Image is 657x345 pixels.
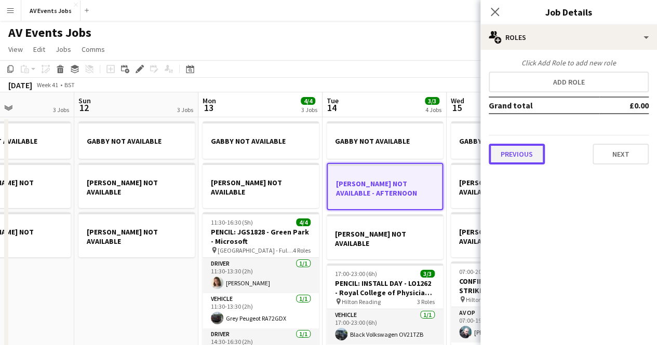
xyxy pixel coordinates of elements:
h3: [PERSON_NAME] NOT AVAILABLE - DAYTIME [451,178,567,197]
app-job-card: [PERSON_NAME] NOT AVAILABLE [451,212,567,257]
div: Click Add Role to add new role [489,58,649,67]
app-job-card: [PERSON_NAME] NOT AVAILABLE [327,214,443,259]
span: Hilton Reading [466,296,505,303]
app-job-card: [PERSON_NAME] NOT AVAILABLE [203,163,319,208]
h3: Job Details [480,5,657,19]
h1: AV Events Jobs [8,25,91,40]
span: 3/3 [420,270,435,278]
span: 14 [325,102,339,114]
span: [GEOGRAPHIC_DATA] - Full Conference Centre [218,246,293,254]
span: Mon [203,96,216,105]
span: 4/4 [296,218,311,226]
div: BST [64,81,75,89]
span: 4 Roles [293,246,311,254]
app-job-card: GABBY NOT AVAILABLE [78,121,195,159]
h3: [PERSON_NAME] NOT AVAILABLE [78,178,195,197]
div: [DATE] [8,80,32,90]
h3: PENCIL: INSTALL DAY - LO1262 - Royal College of Physicians - Update in Medicine [327,279,443,297]
app-job-card: GABBY NOT AVAILABLE [327,121,443,159]
span: 07:00-20:30 (13h30m) [459,268,516,275]
span: 4/4 [301,97,315,105]
span: Edit [33,45,45,54]
div: 3 Jobs [301,106,317,114]
h3: PENCIL: JGS1828 - Green Park - Microsoft [203,227,319,246]
span: 17:00-23:00 (6h) [335,270,377,278]
app-job-card: [PERSON_NAME] NOT AVAILABLE [78,163,195,208]
span: 11:30-16:30 (5h) [211,218,253,226]
span: Week 41 [34,81,60,89]
span: Tue [327,96,339,105]
app-job-card: [PERSON_NAME] NOT AVAILABLE [78,212,195,257]
button: AV Events Jobs [21,1,81,21]
h3: GABBY NOT AVAILABLE [78,136,195,146]
span: 13 [201,102,216,114]
h3: GABBY NOT AVAILABLE [451,136,567,146]
button: Next [593,144,649,164]
a: Jobs [51,43,75,56]
button: Previous [489,144,545,164]
h3: [PERSON_NAME] NOT AVAILABLE [327,229,443,248]
span: 15 [449,102,464,114]
button: Add role [489,72,649,92]
a: Comms [77,43,109,56]
span: View [8,45,23,54]
span: Wed [451,96,464,105]
td: Grand total [489,97,599,114]
app-job-card: [PERSON_NAME] NOT AVAILABLE - AFTERNOON [327,163,443,210]
div: 3 Jobs [177,106,193,114]
app-card-role: AV Op1/107:00-19:30 (12h30m)[PERSON_NAME] [451,307,567,342]
span: Sun [78,96,91,105]
h3: [PERSON_NAME] NOT AVAILABLE [203,178,319,197]
span: 3/3 [425,97,439,105]
app-card-role: Vehicle1/111:30-13:30 (2h)Grey Peugeot RA72GDX [203,293,319,328]
td: £0.00 [599,97,649,114]
a: View [4,43,27,56]
app-job-card: GABBY NOT AVAILABLE [451,121,567,159]
span: 12 [77,102,91,114]
h3: GABBY NOT AVAILABLE [203,136,319,146]
div: Roles [480,25,657,50]
a: Edit [29,43,49,56]
app-job-card: GABBY NOT AVAILABLE [203,121,319,159]
span: Jobs [56,45,71,54]
h3: [PERSON_NAME] NOT AVAILABLE - AFTERNOON [328,179,442,198]
h3: GABBY NOT AVAILABLE [327,136,443,146]
span: 3 Roles [417,298,435,306]
div: 3 Jobs [53,106,69,114]
span: Comms [82,45,105,54]
span: Hilton Reading [342,298,381,306]
h3: [PERSON_NAME] NOT AVAILABLE [451,227,567,246]
h3: [PERSON_NAME] NOT AVAILABLE [78,227,195,246]
app-card-role: Driver1/111:30-13:30 (2h)[PERSON_NAME] [203,258,319,293]
app-card-role: Vehicle1/117:00-23:00 (6h)Black Volkswagen OV21TZB [327,309,443,344]
app-job-card: [PERSON_NAME] NOT AVAILABLE - DAYTIME [451,163,567,208]
h3: CONFIRMED: SHOW DAY & STRIKE - LO1262 - Royal College of Physicians - Update in Medicine [451,277,567,295]
div: 4 Jobs [425,106,441,114]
